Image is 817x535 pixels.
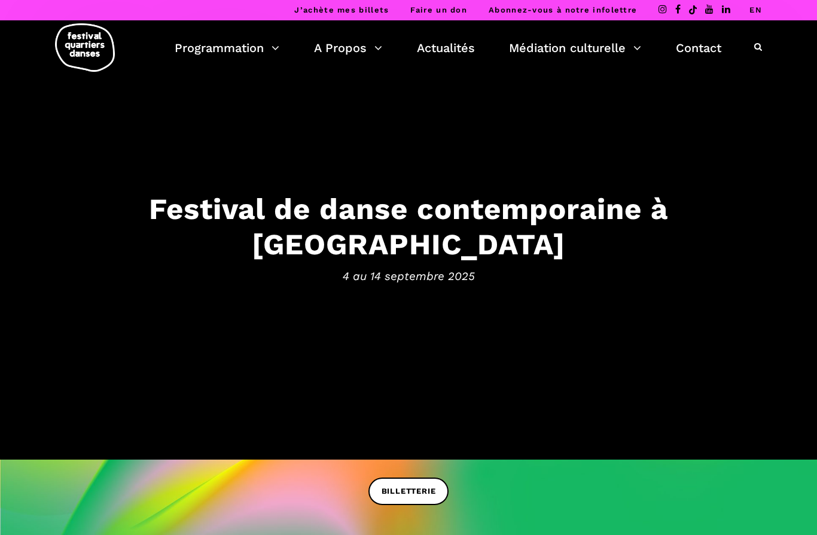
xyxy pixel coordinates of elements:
[749,5,762,14] a: EN
[38,267,779,285] span: 4 au 14 septembre 2025
[489,5,637,14] a: Abonnez-vous à notre infolettre
[382,485,436,498] span: BILLETTERIE
[676,38,721,58] a: Contact
[368,478,449,504] a: BILLETTERIE
[55,23,115,72] img: logo-fqd-med
[294,5,389,14] a: J’achète mes billets
[314,38,382,58] a: A Propos
[410,5,467,14] a: Faire un don
[175,38,279,58] a: Programmation
[38,191,779,262] h3: Festival de danse contemporaine à [GEOGRAPHIC_DATA]
[509,38,641,58] a: Médiation culturelle
[417,38,475,58] a: Actualités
